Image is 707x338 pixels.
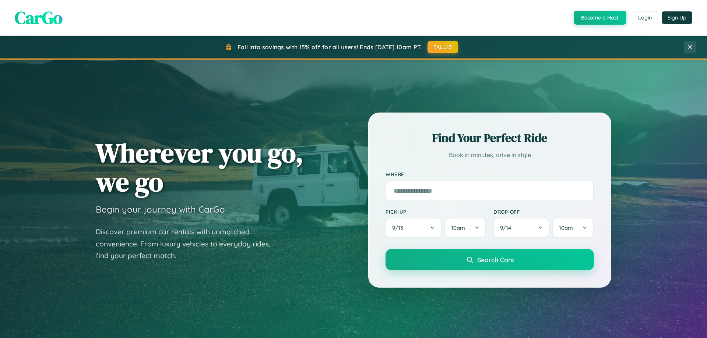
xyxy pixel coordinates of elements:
[559,224,573,231] span: 10am
[386,130,594,146] h2: Find Your Perfect Ride
[96,204,225,215] h3: Begin your journey with CarGo
[96,226,280,262] p: Discover premium car rentals with unmatched convenience. From luxury vehicles to everyday rides, ...
[238,43,422,51] span: Fall into savings with 15% off for all users! Ends [DATE] 10am PT.
[574,11,626,25] button: Become a Host
[493,218,549,238] button: 9/14
[477,256,514,264] span: Search Cars
[500,224,515,231] span: 9 / 14
[386,150,594,160] p: Book in minutes, drive in style
[493,209,594,215] label: Drop-off
[96,138,303,196] h1: Wherever you go, we go
[552,218,594,238] button: 10am
[386,249,594,270] button: Search Cars
[386,171,594,178] label: Where
[428,41,458,53] button: FALL15
[662,11,692,24] button: Sign Up
[632,11,658,24] button: Login
[386,218,442,238] button: 9/13
[15,6,63,30] span: CarGo
[444,218,486,238] button: 10am
[451,224,465,231] span: 10am
[386,209,486,215] label: Pick-up
[392,224,407,231] span: 9 / 13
